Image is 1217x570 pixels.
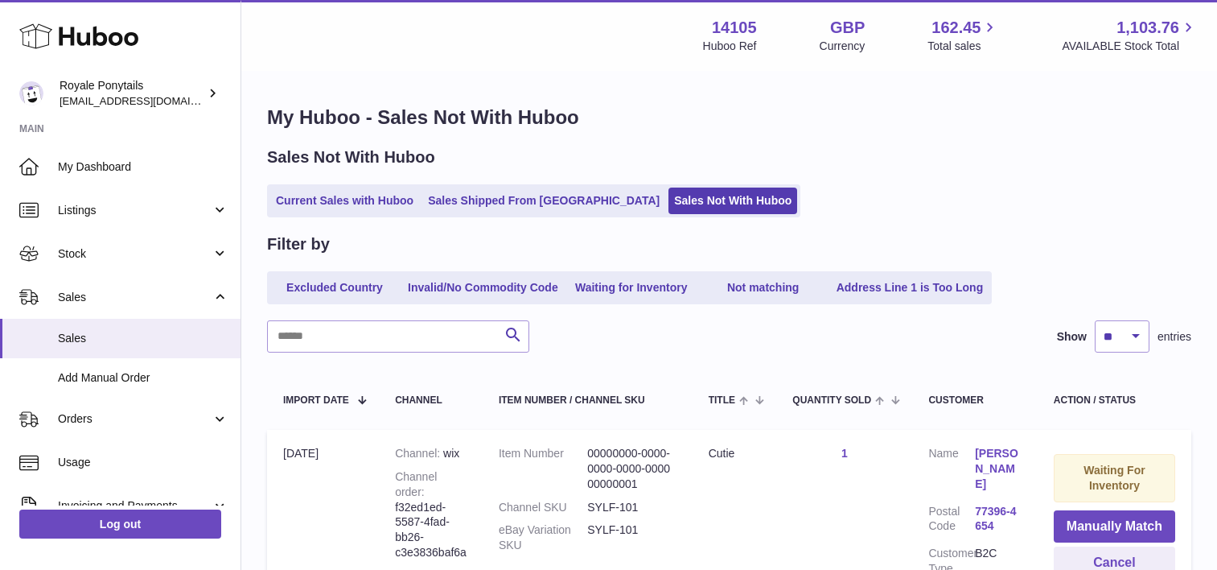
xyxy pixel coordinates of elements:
[1083,464,1145,492] strong: Waiting For Inventory
[587,446,676,492] dd: 00000000-0000-0000-0000-000000000001
[668,188,797,214] a: Sales Not With Huboo
[699,275,828,301] a: Not matching
[19,510,221,539] a: Log out
[58,290,212,305] span: Sales
[975,504,1022,535] a: 77396-4654
[928,504,975,539] dt: Postal Code
[58,159,228,175] span: My Dashboard
[1062,17,1198,54] a: 1,103.76 AVAILABLE Stock Total
[58,203,212,218] span: Listings
[927,17,999,54] a: 162.45 Total sales
[267,233,330,255] h2: Filter by
[395,447,443,460] strong: Channel
[395,469,467,560] div: f32ed1ed-5587-4fad-bb26-c3e3836baf6a
[927,39,999,54] span: Total sales
[19,81,43,105] img: qphill92@gmail.com
[703,39,757,54] div: Huboo Ref
[60,94,236,107] span: [EMAIL_ADDRESS][DOMAIN_NAME]
[58,411,212,427] span: Orders
[975,446,1022,492] a: [PERSON_NAME]
[792,395,871,406] span: Quantity Sold
[267,147,435,168] h2: Sales Not With Huboo
[709,446,761,461] div: Cutie
[709,395,735,406] span: Title
[1054,395,1175,406] div: Action / Status
[499,446,587,492] dt: Item Number
[587,522,676,553] dd: SYLF-101
[395,446,467,461] div: wix
[1054,510,1175,543] button: Manually Match
[931,17,981,39] span: 162.45
[283,395,349,406] span: Import date
[1057,329,1087,345] label: Show
[58,246,212,262] span: Stock
[567,275,696,301] a: Waiting for Inventory
[820,39,865,54] div: Currency
[58,455,228,470] span: Usage
[270,275,399,301] a: Excluded Country
[422,188,665,214] a: Sales Shipped From [GEOGRAPHIC_DATA]
[712,17,757,39] strong: 14105
[395,395,467,406] div: Channel
[499,522,587,553] dt: eBay Variation SKU
[587,500,676,515] dd: SYLF-101
[499,500,587,515] dt: Channel SKU
[58,370,228,386] span: Add Manual Order
[270,188,419,214] a: Current Sales with Huboo
[58,331,228,346] span: Sales
[402,275,564,301] a: Invalid/No Commodity Code
[267,105,1191,130] h1: My Huboo - Sales Not With Huboo
[928,395,1021,406] div: Customer
[841,447,848,460] a: 1
[830,17,865,39] strong: GBP
[395,470,437,498] strong: Channel order
[60,78,204,109] div: Royale Ponytails
[58,498,212,514] span: Invoicing and Payments
[928,446,975,496] dt: Name
[1157,329,1191,345] span: entries
[1116,17,1179,39] span: 1,103.76
[831,275,989,301] a: Address Line 1 is Too Long
[1062,39,1198,54] span: AVAILABLE Stock Total
[499,395,676,406] div: Item Number / Channel SKU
